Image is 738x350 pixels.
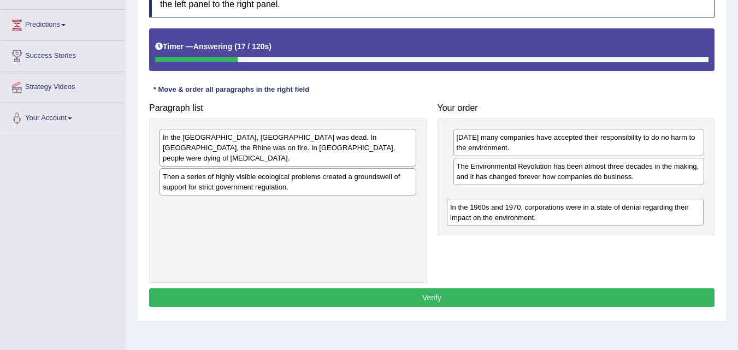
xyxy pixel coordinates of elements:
b: 17 / 120s [237,42,269,51]
div: * Move & order all paragraphs in the right field [149,85,314,95]
div: In the [GEOGRAPHIC_DATA], [GEOGRAPHIC_DATA] was dead. In [GEOGRAPHIC_DATA], the Rhine was on fire... [160,129,416,167]
div: [DATE] many companies have accepted their responsibility to do no harm to the environment. [453,129,705,156]
a: Success Stories [1,41,125,68]
div: Then a series of highly visible ecological problems created a groundswell of support for strict g... [160,168,416,195]
div: In the 1960s and 1970, corporations were in a state of denial regarding their impact on the envir... [447,199,704,226]
a: Predictions [1,10,125,37]
h5: Timer — [155,43,271,51]
a: Your Account [1,103,125,130]
b: ) [269,42,271,51]
b: ( [234,42,237,51]
div: The Environmental Revolution has been almost three decades in the making, and it has changed fore... [453,158,705,185]
button: Verify [149,288,715,307]
a: Strategy Videos [1,72,125,99]
b: Answering [193,42,233,51]
h4: Paragraph list [149,103,427,113]
h4: Your order [438,103,715,113]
